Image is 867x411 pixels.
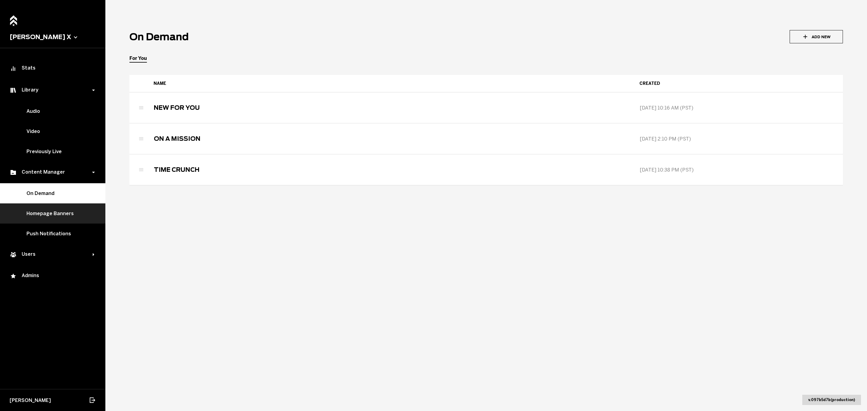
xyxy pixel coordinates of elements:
[129,92,843,123] tr: NEW FOR YOU[DATE] 10:16 AM (PST)
[10,397,51,403] span: [PERSON_NAME]
[129,31,189,43] h1: On Demand
[640,136,691,142] span: [DATE] 2:10 PM (PST)
[129,154,843,185] tr: TIME CRUNCH[DATE] 10:38 PM (PST)
[10,65,96,72] div: Stats
[8,12,19,25] a: Home
[640,105,693,111] span: [DATE] 10:16 AM (PST)
[10,251,93,258] div: Users
[10,169,93,176] div: Content Manager
[633,75,843,92] th: created
[640,167,694,173] span: [DATE] 10:38 PM (PST)
[790,30,843,43] button: Add New
[10,33,96,41] button: [PERSON_NAME] X
[10,87,93,94] div: Library
[129,123,843,154] tr: ON A MISSION[DATE] 2:10 PM (PST)
[129,55,147,61] div: For You
[154,135,200,142] h3: ON A MISSION
[148,75,633,92] th: name
[802,395,861,405] div: v. 097b5d7b ( production )
[154,166,200,173] h3: TIME CRUNCH
[85,394,99,407] button: Log out
[10,273,96,280] div: Admins
[154,104,200,111] h3: NEW FOR YOU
